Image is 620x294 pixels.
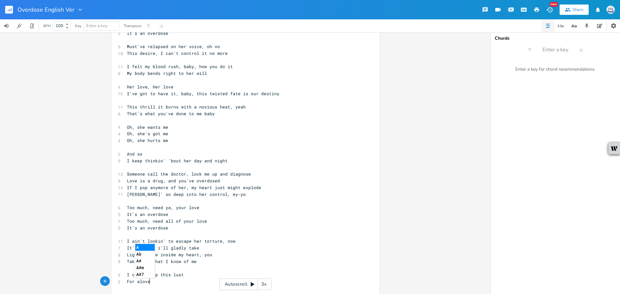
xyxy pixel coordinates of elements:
[543,4,556,15] button: New
[127,131,168,137] span: Oh, she's got me
[127,64,233,69] span: I felt my blood rush, baby, how you do it
[127,259,197,264] span: Take over what I know of me
[127,185,261,190] span: If I pop anymore of her, my heart just might explode
[127,124,168,130] span: Oh, she wants me
[127,205,199,210] span: Too much, need ya, your love
[86,23,108,29] span: Enter a key
[124,24,141,28] div: Transpose
[135,258,155,264] li: A#
[491,63,620,76] div: Enter a key for chord recommendations.
[127,84,173,90] span: Her love, Her love
[43,24,51,28] div: BPM
[127,272,184,278] span: I can't stop this lust
[495,36,616,41] div: Chords
[560,5,589,15] button: Share
[127,238,235,244] span: I ain't lookin' to escape her torture, now
[127,111,215,117] span: That's what you've done to me baby
[127,218,207,224] span: Too much, need all of your love
[127,70,207,76] span: My body bends right to her will
[127,158,228,164] span: I keep thinkin' 'bout her day and night
[127,211,168,217] span: It's an overdose
[75,24,81,28] div: Key
[127,30,168,36] span: It's an overdose
[127,171,251,177] span: Someone call the doctor, lock me up and diagnose
[219,279,272,290] div: Autoscroll
[127,151,142,157] span: And so
[127,225,168,231] span: It's an overdose
[127,104,246,110] span: This thrill it burns with a noxious heat, yeah
[135,271,155,278] li: A#7
[135,264,155,271] li: A#m
[127,178,220,184] span: Love is a drug, and you've overdosed
[606,5,615,14] img: Sign In
[127,279,150,284] span: For alove
[135,251,155,258] li: Ab
[127,44,220,49] span: Must've relapsed on her voice, oh no
[17,7,74,13] span: Overdose English Ver
[127,245,199,251] span: It's a pain i'll gladly take
[127,252,212,258] span: Light a fire inside my heart, you
[550,2,558,7] div: New
[127,50,228,56] span: This desire, I can't control it no more
[573,7,584,13] div: Share
[127,137,168,143] span: Oh, she hurts me
[127,191,246,197] span: [PERSON_NAME]' so deep into her control, ey-yo
[542,46,568,54] span: Enter a key
[135,244,155,251] li: A
[258,279,270,290] div: 3x
[127,91,279,96] span: I've got to have it, baby, this twisted fate is our destiny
